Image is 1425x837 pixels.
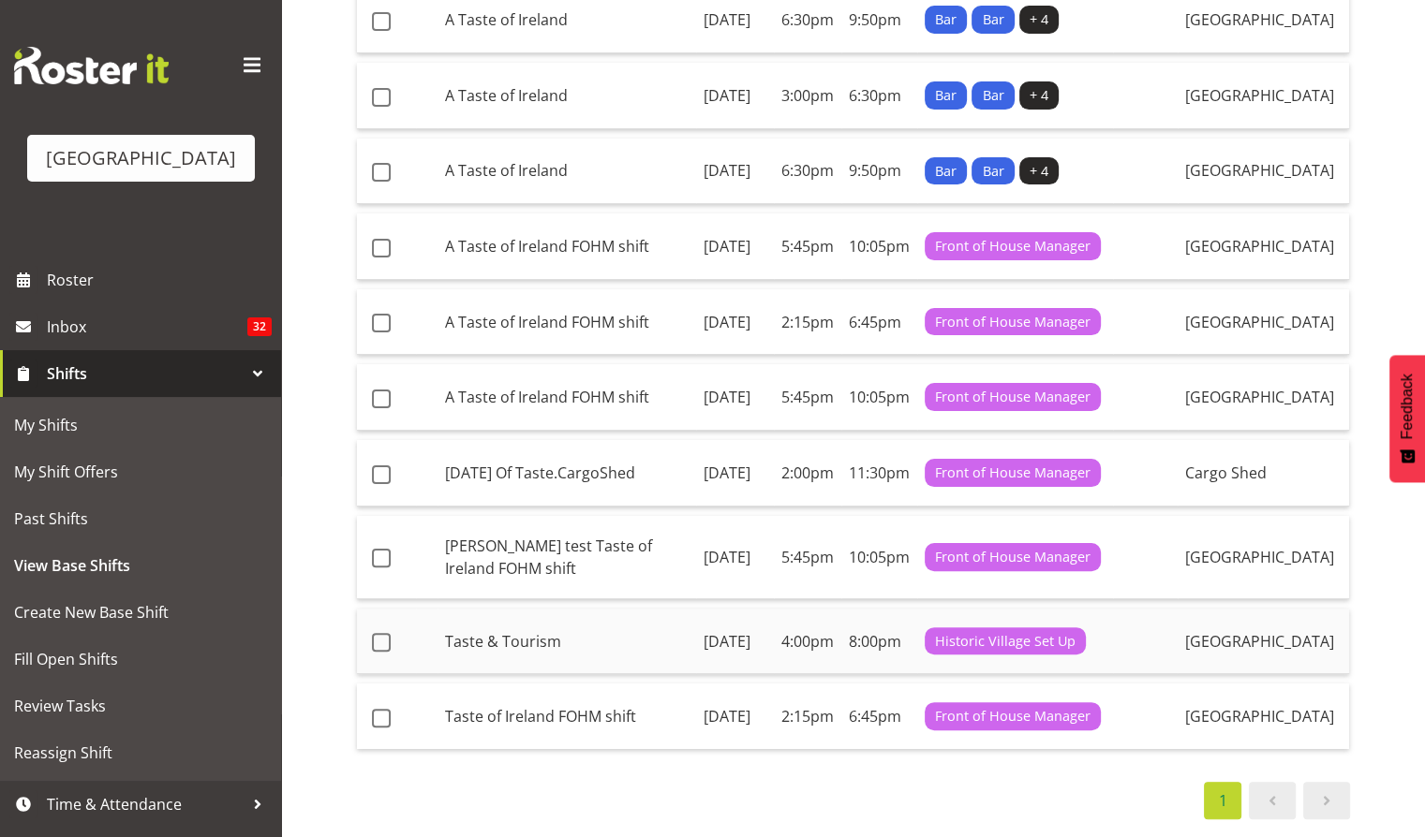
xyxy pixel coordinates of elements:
span: [GEOGRAPHIC_DATA] [1185,85,1334,106]
a: Reassign Shift [5,729,276,776]
a: Review Tasks [5,683,276,729]
span: + 4 [1030,9,1048,30]
td: [DATE] [696,440,774,507]
td: [DATE] [696,63,774,129]
span: Front of House Manager [935,236,1091,257]
td: 6:30pm [774,139,841,205]
td: [DATE] [696,609,774,675]
td: 9:50pm [841,139,917,205]
span: Feedback [1399,374,1416,439]
td: 2:15pm [774,289,841,356]
td: Taste & Tourism [438,609,696,675]
span: Reassign Shift [14,739,267,767]
td: 2:15pm [774,683,841,749]
td: 6:30pm [841,63,917,129]
td: 11:30pm [841,440,917,507]
div: [GEOGRAPHIC_DATA] [46,144,236,172]
td: 10:05pm [841,213,917,280]
span: Bar [935,85,957,106]
td: [PERSON_NAME] test Taste of Ireland FOHM shift [438,516,696,599]
span: My Shifts [14,411,267,439]
span: Create New Base Shift [14,598,267,626]
span: Historic Village Set Up [935,631,1076,652]
span: 32 [247,317,272,336]
span: Front of House Manager [935,463,1091,483]
td: A Taste of Ireland [438,139,696,205]
td: [DATE] [696,364,774,431]
span: Front of House Manager [935,312,1091,332]
td: 5:45pm [774,364,841,431]
span: View Base Shifts [14,551,267,580]
span: Bar [982,9,1003,30]
span: [GEOGRAPHIC_DATA] [1185,706,1334,727]
td: 2:00pm [774,440,841,507]
span: Front of House Manager [935,706,1091,727]
a: View Base Shifts [5,542,276,589]
span: [GEOGRAPHIC_DATA] [1185,160,1334,181]
span: Time & Attendance [47,790,244,818]
span: Bar [982,85,1003,106]
td: [DATE] [696,683,774,749]
td: Taste of Ireland FOHM shift [438,683,696,749]
td: 10:05pm [841,516,917,599]
button: Feedback - Show survey [1389,355,1425,482]
td: 6:45pm [841,683,917,749]
td: [DATE] [696,139,774,205]
a: Create New Base Shift [5,589,276,636]
span: Bar [982,161,1003,182]
img: Rosterit website logo [14,47,169,84]
td: 3:00pm [774,63,841,129]
td: A Taste of Ireland FOHM shift [438,364,696,431]
span: My Shift Offers [14,458,267,486]
td: [DATE] [696,213,774,280]
td: 6:45pm [841,289,917,356]
span: + 4 [1030,161,1048,182]
span: + 4 [1030,85,1048,106]
td: 8:00pm [841,609,917,675]
span: [GEOGRAPHIC_DATA] [1185,547,1334,567]
span: Fill Open Shifts [14,645,267,673]
span: [GEOGRAPHIC_DATA] [1185,387,1334,407]
span: Front of House Manager [935,387,1091,407]
td: 10:05pm [841,364,917,431]
a: My Shifts [5,402,276,448]
span: [GEOGRAPHIC_DATA] [1185,631,1334,652]
span: Front of House Manager [935,547,1091,567]
span: Bar [935,9,957,30]
span: [GEOGRAPHIC_DATA] [1185,9,1334,30]
a: My Shift Offers [5,448,276,495]
span: Inbox [47,313,247,341]
td: A Taste of Ireland FOHM shift [438,289,696,356]
a: Fill Open Shifts [5,636,276,683]
td: [DATE] [696,289,774,356]
td: [DATE] [696,516,774,599]
span: Review Tasks [14,692,267,720]
a: Past Shifts [5,495,276,542]
td: 4:00pm [774,609,841,675]
td: 5:45pm [774,213,841,280]
td: A Taste of Ireland FOHM shift [438,213,696,280]
td: 5:45pm [774,516,841,599]
td: [DATE] Of Taste.CargoShed [438,440,696,507]
span: [GEOGRAPHIC_DATA] [1185,312,1334,332]
td: A Taste of Ireland [438,63,696,129]
span: Roster [47,266,272,294]
span: Shifts [47,360,244,388]
span: Past Shifts [14,505,267,533]
span: Cargo Shed [1185,463,1267,483]
span: Bar [935,161,957,182]
span: [GEOGRAPHIC_DATA] [1185,236,1334,257]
